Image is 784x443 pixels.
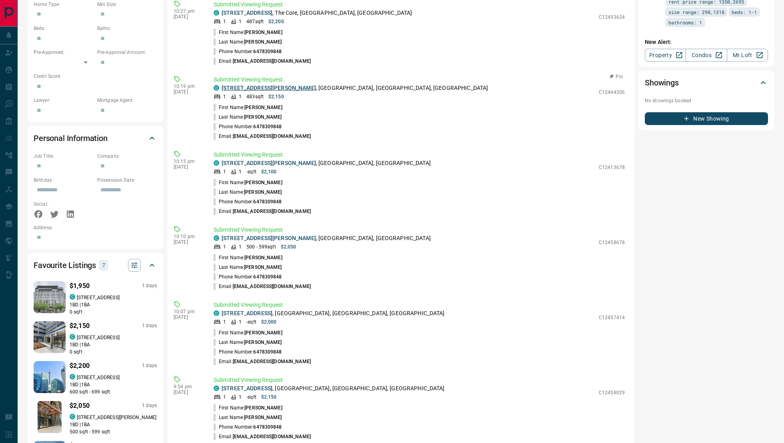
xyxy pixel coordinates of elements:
[214,423,282,431] p: Phone Number:
[599,389,625,396] p: C12458029
[244,114,282,120] span: [PERSON_NAME]
[34,320,157,356] a: Favourited listing$2,1501 dayscondos.ca[STREET_ADDRESS]1BD |1BA0 sqft
[239,393,242,401] p: 1
[102,261,106,270] p: 7
[239,168,242,175] p: 1
[34,97,93,104] p: Lawyer:
[599,89,625,96] p: C12444206
[222,85,316,91] a: [STREET_ADDRESS][PERSON_NAME]
[214,310,219,316] div: condos.ca
[214,38,282,46] p: Last Name:
[214,208,311,215] p: Email:
[34,259,96,272] h2: Favourite Listings
[34,360,157,395] a: Favourited listing$2,2001 dayscondos.ca[STREET_ADDRESS]1BD |1BA600 sqft - 699 sqft
[246,93,264,100] p: 483 sqft
[244,330,282,336] span: [PERSON_NAME]
[605,73,628,80] button: Pin
[70,281,90,291] p: $1,950
[239,18,242,25] p: 1
[97,1,157,8] p: Min Size:
[222,234,431,242] p: , [GEOGRAPHIC_DATA], [GEOGRAPHIC_DATA]
[34,177,93,184] p: Birthday:
[244,30,282,35] span: [PERSON_NAME]
[70,361,90,371] p: $2,200
[233,209,311,214] span: [EMAIL_ADDRESS][DOMAIN_NAME]
[253,349,282,355] span: 6478309848
[246,318,256,326] p: - sqft
[70,334,75,340] div: condos.ca
[174,389,202,395] p: [DATE]
[174,384,202,389] p: 9:54 pm
[34,1,93,8] p: Home Type:
[174,89,202,95] p: [DATE]
[26,281,74,313] img: Favourited listing
[214,75,625,84] p: Submitted Viewing Request
[233,284,311,289] span: [EMAIL_ADDRESS][DOMAIN_NAME]
[244,340,282,345] span: [PERSON_NAME]
[261,168,277,175] p: $2,100
[222,385,272,391] a: [STREET_ADDRESS]
[244,405,282,411] span: [PERSON_NAME]
[214,0,625,9] p: Submitted Viewing Request
[34,201,93,208] p: Social:
[214,226,625,234] p: Submitted Viewing Request
[244,105,282,110] span: [PERSON_NAME]
[239,318,242,326] p: 1
[97,97,157,104] p: Mortgage Agent:
[244,180,282,185] span: [PERSON_NAME]
[70,421,157,428] p: 1 BD | 1 BA
[142,282,157,289] p: 1 days
[70,401,90,411] p: $2,050
[142,362,157,369] p: 1 days
[645,73,768,92] div: Showings
[253,124,282,129] span: 6478309848
[70,381,157,388] p: 1 BD | 1 BA
[174,314,202,320] p: [DATE]
[599,14,625,21] p: C12453624
[268,93,284,100] p: $2,150
[70,374,75,379] div: condos.ca
[214,264,282,271] p: Last Name:
[223,18,226,25] p: 1
[174,309,202,314] p: 10:07 pm
[246,243,276,250] p: 500 - 599 sqft
[214,235,219,241] div: condos.ca
[214,189,282,196] p: Last Name:
[223,318,226,326] p: 1
[34,399,157,435] a: Favourited listing$2,0501 dayscondos.ca[STREET_ADDRESS][PERSON_NAME]1BD |1BA500 sqft - 599 sqft
[214,85,219,91] div: condos.ca
[174,164,202,170] p: [DATE]
[222,235,316,241] a: [STREET_ADDRESS][PERSON_NAME]
[645,49,686,62] a: Property
[244,255,282,260] span: [PERSON_NAME]
[70,388,157,395] p: 600 sqft - 699 sqft
[214,10,219,16] div: condos.ca
[97,25,157,32] p: Baths:
[34,129,157,148] div: Personal Information
[70,294,75,300] div: condos.ca
[174,234,202,239] p: 10:10 pm
[70,301,157,308] p: 1 BD | 1 BA
[223,168,226,175] p: 1
[174,83,202,89] p: 10:19 pm
[142,402,157,409] p: 1 days
[223,93,226,100] p: 1
[214,198,282,205] p: Phone Number:
[233,434,311,439] span: [EMAIL_ADDRESS][DOMAIN_NAME]
[281,243,296,250] p: $2,050
[244,264,282,270] span: [PERSON_NAME]
[174,159,202,164] p: 10:15 pm
[233,133,311,139] span: [EMAIL_ADDRESS][DOMAIN_NAME]
[233,359,311,364] span: [EMAIL_ADDRESS][DOMAIN_NAME]
[214,151,625,159] p: Submitted Viewing Request
[26,321,74,353] img: Favourited listing
[233,58,311,64] span: [EMAIL_ADDRESS][DOMAIN_NAME]
[34,256,157,275] div: Favourite Listings7
[668,8,724,16] span: size range: 298,1318
[244,415,282,420] span: [PERSON_NAME]
[214,58,311,65] p: Email:
[70,428,157,435] p: 500 sqft - 599 sqft
[214,254,282,261] p: First Name:
[222,160,316,166] a: [STREET_ADDRESS][PERSON_NAME]
[214,433,311,440] p: Email:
